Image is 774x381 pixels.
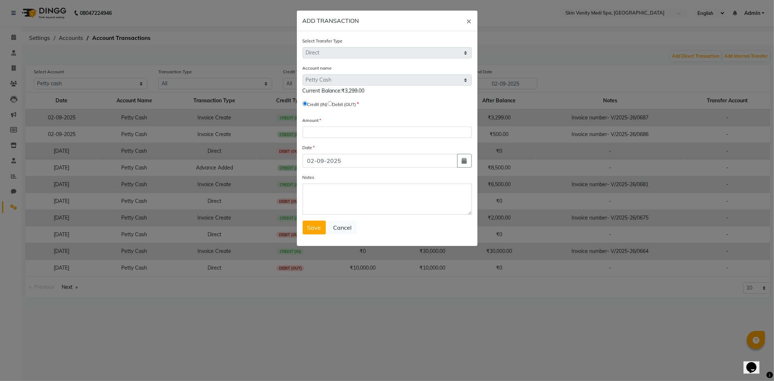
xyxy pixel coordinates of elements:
span: Save [307,224,321,231]
button: Close [461,11,478,31]
span: × [467,15,472,26]
iframe: chat widget [744,352,767,374]
label: Credit (IN) [307,101,328,108]
label: Notes [303,174,315,181]
h6: ADD TRANSACTION [303,16,359,25]
label: Select Transfer Type [303,38,343,44]
button: Cancel [329,221,357,234]
label: Debit (OUT) [332,101,356,108]
label: Amount [303,117,322,124]
label: Date [303,144,315,151]
span: Current Balance:₹3,299.00 [303,87,365,94]
label: Account name [303,65,332,71]
button: Save [303,221,326,234]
